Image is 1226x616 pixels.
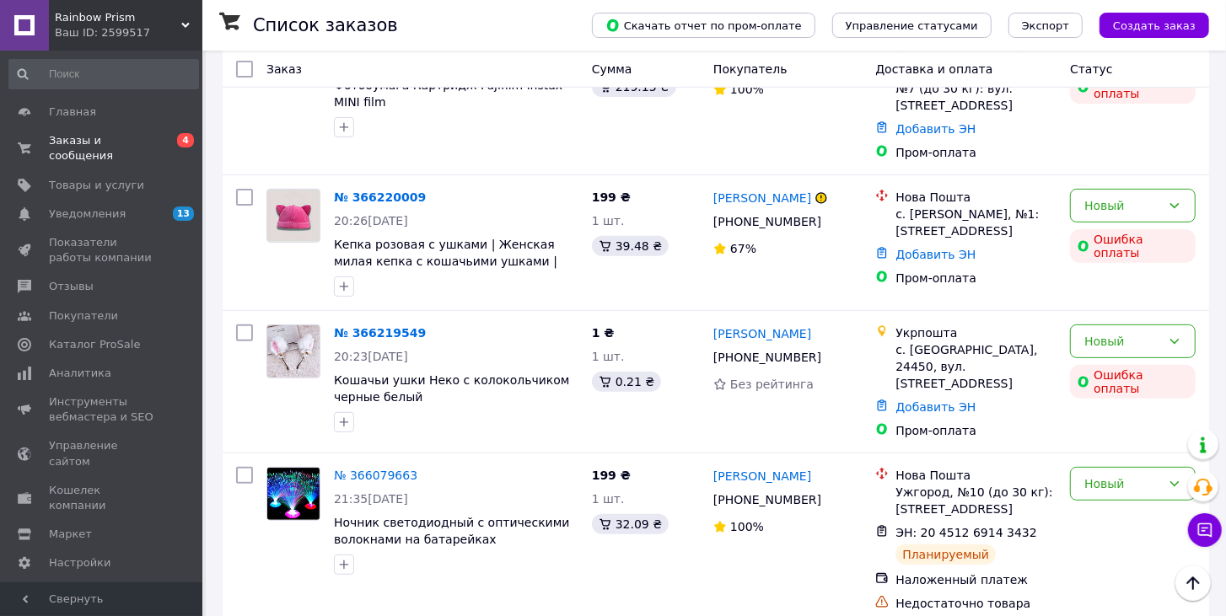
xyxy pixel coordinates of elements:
[713,493,821,506] span: [PHONE_NUMBER]
[592,350,625,363] span: 1 шт.
[177,133,194,147] span: 4
[592,214,625,228] span: 1 шт.
[1022,19,1069,32] span: Экспорт
[49,483,156,513] span: Кошелек компании
[266,189,320,243] a: Фото товару
[1188,513,1222,547] button: Чат с покупателем
[49,337,140,352] span: Каталог ProSale
[895,484,1057,517] div: Ужгород, №10 (до 30 кг): [STREET_ADDRESS]
[1070,229,1196,263] div: Ошибка оплаты
[1070,365,1196,399] div: Ошибка оплаты
[49,133,156,163] span: Заказы и сообщения
[266,467,320,521] a: Фото товару
[895,122,976,136] a: Добавить ЭН
[334,492,408,506] span: 21:35[DATE]
[605,18,802,33] span: Скачать отчет по пром-оплате
[592,62,632,76] span: Сумма
[1084,332,1161,351] div: Новый
[592,492,625,506] span: 1 шт.
[49,104,96,120] span: Главная
[49,394,156,425] span: Инструменты вебмастера и SEO
[730,520,764,533] span: 100%
[895,206,1057,239] div: с. [PERSON_NAME], №1: [STREET_ADDRESS]
[334,238,557,285] a: Кепка розовая с ушками | Женская милая кепка с кошачьими ушками | Обхват 56–60 см
[895,467,1057,484] div: Нова Пошта
[895,324,1057,341] div: Укрпошта
[846,19,978,32] span: Управление статусами
[49,366,111,381] span: Аналитика
[173,206,194,221] span: 13
[49,527,92,542] span: Маркет
[713,325,811,342] a: [PERSON_NAME]
[895,526,1037,539] span: ЭН: 20 4512 6914 3432
[592,372,661,392] div: 0.21 ₴
[1084,196,1161,215] div: Новый
[592,514,669,534] div: 32.09 ₴
[334,214,408,228] span: 20:26[DATE]
[253,15,398,35] h1: Список заказов
[334,469,417,482] a: № 366079663
[266,324,320,378] a: Фото товару
[592,190,631,204] span: 199 ₴
[334,373,570,404] a: Кошачьи ушки Неко с колокольчиком черные белый
[713,468,811,485] a: [PERSON_NAME]
[895,571,1057,588] div: Наложенный платеж
[713,351,821,364] span: [PHONE_NUMBER]
[267,468,320,520] img: Фото товару
[267,190,320,242] img: Фото товару
[49,206,126,222] span: Уведомления
[730,83,764,96] span: 100%
[1175,565,1211,601] button: Наверх
[895,270,1057,287] div: Пром-оплата
[713,62,788,76] span: Покупатель
[49,308,118,324] span: Покупатели
[267,325,320,378] img: Фото товару
[55,10,181,25] span: Rainbow Prism
[895,422,1057,439] div: Пром-оплата
[49,555,110,570] span: Настройки
[1083,18,1209,31] a: Создать заказ
[832,13,992,38] button: Управление статусами
[730,378,814,391] span: Без рейтинга
[49,438,156,469] span: Управление сайтом
[49,178,144,193] span: Товары и услуги
[713,190,811,206] a: [PERSON_NAME]
[1100,13,1209,38] button: Создать заказ
[8,59,199,89] input: Поиск
[49,279,94,294] span: Отзывы
[334,516,570,546] a: Ночник светодиодный с оптическими волокнами на батарейках
[895,189,1057,206] div: Нова Пошта
[334,190,426,204] a: № 366220009
[1113,19,1196,32] span: Создать заказ
[875,62,992,76] span: Доставка и оплата
[334,350,408,363] span: 20:23[DATE]
[895,544,996,565] div: Планируемый
[895,144,1057,161] div: Пром-оплата
[592,13,815,38] button: Скачать отчет по пром-оплате
[730,242,756,255] span: 67%
[334,326,426,340] a: № 366219549
[1084,474,1161,493] div: Новый
[49,235,156,265] span: Показатели работы компании
[55,25,202,40] div: Ваш ID: 2599517
[895,248,976,261] a: Добавить ЭН
[592,469,631,482] span: 199 ₴
[1070,62,1113,76] span: Статус
[592,236,669,256] div: 39.48 ₴
[1008,13,1083,38] button: Экспорт
[895,400,976,414] a: Добавить ЭН
[895,341,1057,392] div: с. [GEOGRAPHIC_DATA], 24450, вул. [STREET_ADDRESS]
[266,62,302,76] span: Заказ
[713,215,821,228] span: [PHONE_NUMBER]
[592,326,615,340] span: 1 ₴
